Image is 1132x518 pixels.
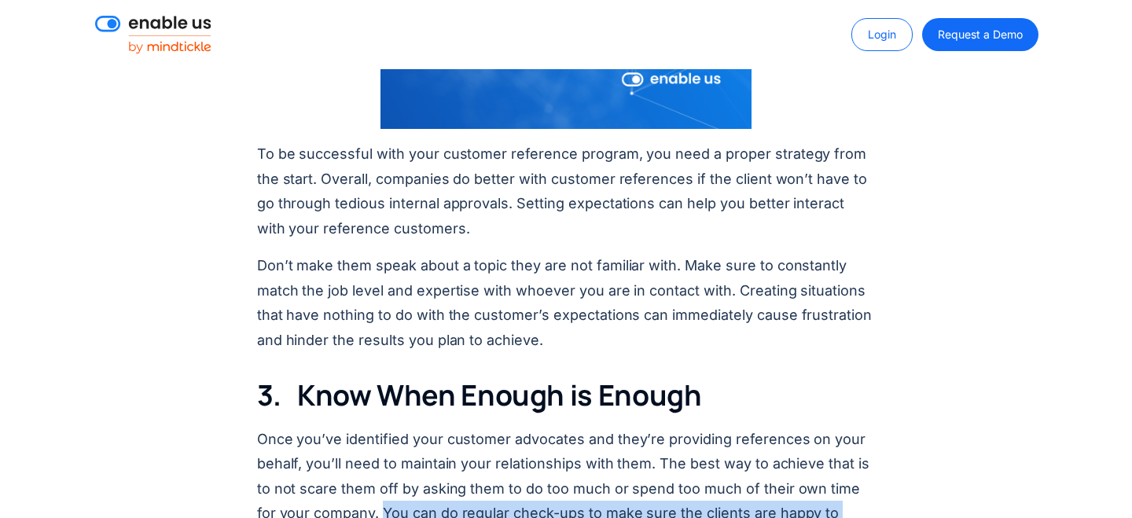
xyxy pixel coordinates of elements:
[257,253,876,352] p: Don’t make them speak about a topic they are not familiar with. Make sure to constantly match the...
[922,18,1038,51] a: Request a Demo
[851,18,913,51] a: Login
[297,376,702,414] strong: Know When Enough is Enough
[1060,446,1132,518] iframe: Qualified Messenger
[257,141,876,241] p: To be successful with your customer reference program, you need a proper strategy from the start....
[257,376,281,414] strong: 3.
